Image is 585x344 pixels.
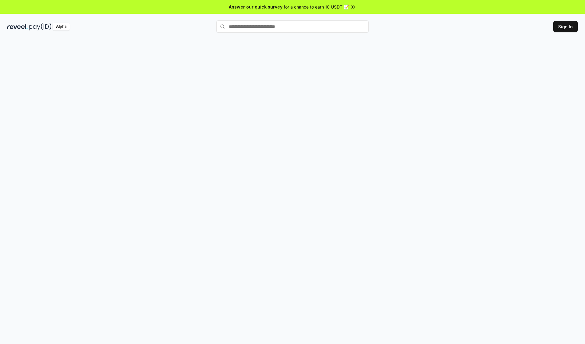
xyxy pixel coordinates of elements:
div: Alpha [53,23,70,30]
span: for a chance to earn 10 USDT 📝 [284,4,349,10]
button: Sign In [553,21,578,32]
img: pay_id [29,23,51,30]
img: reveel_dark [7,23,28,30]
span: Answer our quick survey [229,4,282,10]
